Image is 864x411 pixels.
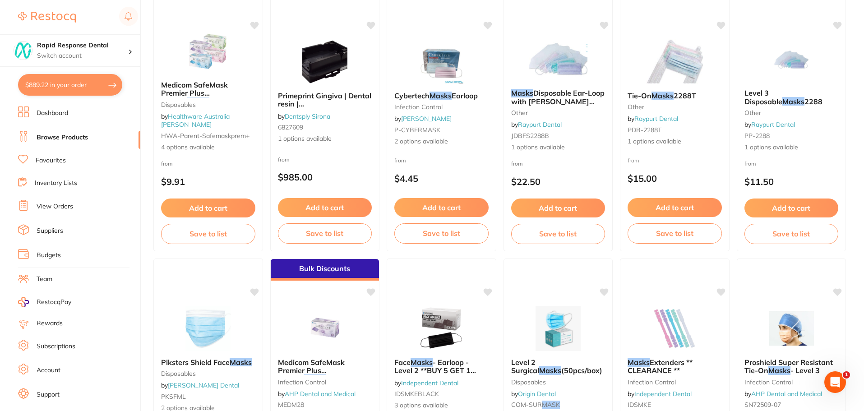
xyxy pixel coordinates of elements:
[179,28,237,74] img: Medicom SafeMask Premier Plus Earloop Masks Level 2 50/Box
[394,358,489,375] b: Face Masks - Earloop - Level 2 **BUY 5 GET 1 FREE, BUY 30 GET 10 FREE**
[161,101,255,108] small: Disposables
[161,143,255,152] span: 4 options available
[744,120,795,129] span: by
[628,173,722,184] p: $15.00
[768,366,790,375] em: Masks
[511,132,549,140] span: JDBFS2288B
[744,132,770,140] span: PP-2288
[744,199,839,217] button: Add to cart
[744,176,839,187] p: $11.50
[744,358,839,375] b: Proshield Super Resistant Tie-On Masks - Level 3
[18,74,122,96] button: $889.22 in your order
[278,379,372,386] small: infection control
[187,97,209,106] em: Masks
[511,358,539,375] span: Level 2 Surgical
[561,366,602,375] span: (50pcs/box)
[394,390,439,398] span: IDSMKEBLACK
[511,160,523,167] span: from
[843,371,850,379] span: 1
[326,374,356,383] span: - Level 2
[161,160,173,167] span: from
[37,41,128,50] h4: Rapid Response Dental
[744,379,839,386] small: infection control
[411,358,433,367] em: Masks
[628,126,661,134] span: PDB-2288T
[394,115,452,123] span: by
[511,358,605,375] b: Level 2 Surgical Masks (50pcs/box)
[401,115,452,123] a: [PERSON_NAME]
[394,137,489,146] span: 2 options available
[394,198,489,217] button: Add to cart
[744,143,839,152] span: 1 options available
[305,108,327,117] em: masks
[628,137,722,146] span: 1 options available
[430,91,452,100] em: Masks
[762,37,821,82] img: Level 3 Disposable Masks 2288
[278,198,372,217] button: Add to cart
[278,223,372,243] button: Save to list
[744,109,839,116] small: other
[628,91,651,100] span: Tie-On
[161,81,255,97] b: Medicom SafeMask Premier Plus Earloop Masks Level 2 50/Box
[804,97,822,106] span: 2288
[824,371,846,393] iframe: Intercom live chat
[161,80,228,106] span: Medicom SafeMask Premier Plus Earloop
[168,381,239,389] a: [PERSON_NAME] Dental
[278,401,304,409] span: MEDM28
[628,401,651,409] span: IDSMKE
[14,42,32,60] img: Rapid Response Dental
[37,342,75,351] a: Subscriptions
[394,358,476,392] span: - Earloop - Level 2 **BUY 5 GET 1 FREE, BUY 30 GET 10 FREE**
[278,358,345,383] span: Medicom SafeMask Premier Plus Earloop
[634,115,678,123] a: Raypurt Dental
[529,306,587,351] img: Level 2 Surgical Masks (50pcs/box)
[278,172,372,182] p: $985.00
[394,358,411,367] span: Face
[37,202,73,211] a: View Orders
[285,390,356,398] a: AHP Dental and Medical
[628,358,693,375] span: Extenders ** CLEARANCE **
[161,199,255,217] button: Add to cart
[744,224,839,244] button: Save to list
[744,390,822,398] span: by
[18,297,71,307] a: RestocqPay
[628,390,692,398] span: by
[394,401,489,410] span: 3 options available
[744,358,833,375] span: Proshield Super Resistant Tie-On
[539,366,561,375] em: Masks
[394,91,430,100] span: Cybertech
[628,92,722,100] b: Tie-On Masks 2288T
[744,89,839,106] b: Level 3 Disposable Masks 2288
[744,401,781,409] span: SN72509-07
[18,12,76,23] img: Restocq Logo
[179,306,237,351] img: Piksters Shield Face Masks
[511,109,605,116] small: other
[161,358,230,367] span: Piksters Shield Face
[278,156,290,163] span: from
[278,112,330,120] span: by
[18,7,76,28] a: Restocq Logo
[18,297,29,307] img: RestocqPay
[542,401,560,409] em: MASK
[628,358,650,367] em: Masks
[37,275,52,284] a: Team
[37,133,88,142] a: Browse Products
[161,393,186,401] span: PKSFML
[230,358,252,367] em: Masks
[412,39,471,84] img: Cybertech Masks Earloop
[452,91,478,100] span: Earloop
[394,126,440,134] span: P-CYBERMASK
[628,379,722,386] small: infection control
[744,88,782,106] span: Level 3 Disposable
[37,319,63,328] a: Rewards
[511,143,605,152] span: 1 options available
[161,224,255,244] button: Save to list
[37,226,63,236] a: Suppliers
[161,370,255,377] small: disposables
[511,176,605,187] p: $22.50
[37,51,128,60] p: Switch account
[628,157,639,164] span: from
[511,401,542,409] span: COM-SUR
[161,176,255,187] p: $9.91
[161,358,255,366] b: Piksters Shield Face Masks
